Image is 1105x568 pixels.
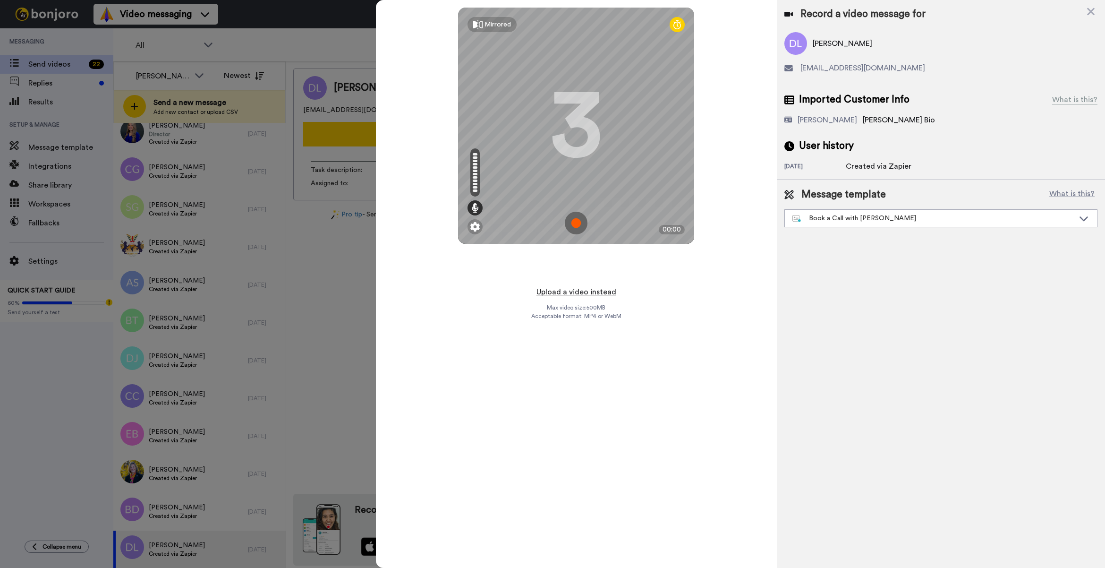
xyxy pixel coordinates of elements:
[659,225,685,234] div: 00:00
[14,20,175,51] div: message notification from Grant, 9w ago. Thanks for being with us for 4 months - it's flown by! H...
[799,93,909,107] span: Imported Customer Info
[798,114,857,126] div: [PERSON_NAME]
[792,214,1074,223] div: Book a Call with [PERSON_NAME]
[1052,94,1097,105] div: What is this?
[784,163,846,172] div: [DATE]
[550,90,602,161] div: 3
[21,28,36,43] img: Profile image for Grant
[792,215,801,223] img: nextgen-template.svg
[801,188,886,202] span: Message template
[41,27,163,36] p: Thanks for being with us for 4 months - it's flown by! How can we make the next 4 months even bet...
[547,304,605,311] span: Max video size: 500 MB
[863,116,935,124] span: [PERSON_NAME] Bio
[565,212,587,234] img: ic_record_start.svg
[534,286,619,298] button: Upload a video instead
[846,161,911,172] div: Created via Zapier
[470,222,480,232] img: ic_gear.svg
[531,312,621,320] span: Acceptable format: MP4 or WebM
[800,62,925,74] span: [EMAIL_ADDRESS][DOMAIN_NAME]
[1046,188,1097,202] button: What is this?
[799,139,854,153] span: User history
[41,36,163,45] p: Message from Grant, sent 9w ago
